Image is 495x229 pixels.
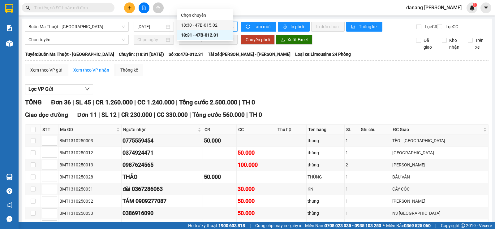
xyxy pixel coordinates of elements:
[123,197,201,205] div: TÁM 0909277087
[30,67,62,73] div: Xem theo VP gửi
[59,186,120,192] div: BMT1310250031
[123,185,201,193] div: đài 0367286063
[156,6,160,10] span: aim
[393,126,482,133] span: ĐC Giao
[58,183,122,195] td: BMT1310250031
[176,99,178,106] span: |
[59,137,120,144] div: BMT1310250003
[59,210,120,217] div: BMT1310250033
[28,22,125,31] span: Buôn Ma Thuột - Đà Nẵng
[6,40,13,47] img: warehouse-icon
[238,161,275,169] div: 100.000
[447,37,463,51] span: Kho nhận
[72,99,74,106] span: |
[392,222,487,229] div: [PERSON_NAME]
[241,22,276,32] button: syncLàm mới
[461,223,465,228] span: copyright
[325,223,381,228] strong: 0708 023 035 - 0935 103 250
[287,36,308,43] span: Xuất Excel
[85,86,90,91] span: down
[392,210,487,217] div: N3 [GEOGRAPHIC_DATA]
[392,198,487,205] div: [PERSON_NAME]
[278,22,310,32] button: printerIn phơi
[241,35,275,45] button: Chuyển phơi
[276,35,312,45] button: downloadXuất Excel
[474,3,476,7] span: 1
[422,23,438,30] span: Lọc CR
[6,174,13,180] img: warehouse-icon
[392,149,487,156] div: [GEOGRAPHIC_DATA]
[473,3,477,7] sup: 1
[346,198,358,205] div: 1
[59,149,120,156] div: BMT1310250012
[181,12,229,19] div: Chọn chuyến
[6,188,12,194] span: question-circle
[208,51,291,58] span: Tài xế: [PERSON_NAME] - [PERSON_NAME]
[154,111,155,118] span: |
[137,36,165,43] input: Chọn ngày
[203,125,237,135] th: CR
[59,198,120,205] div: BMT1310250032
[25,99,42,106] span: TỔNG
[238,197,275,205] div: 50.000
[96,99,133,106] span: CR 1.260.000
[58,195,122,207] td: BMT1310250032
[346,149,358,156] div: 1
[6,25,13,31] img: solution-icon
[192,111,245,118] span: Tổng cước 560.000
[26,6,30,10] span: search
[58,207,122,219] td: BMT1310250033
[98,111,100,118] span: |
[276,125,307,135] th: Thu hộ
[346,22,382,32] button: bar-chartThống kê
[346,161,358,168] div: 2
[237,125,276,135] th: CC
[204,173,235,181] div: 50.000
[392,161,487,168] div: [PERSON_NAME]
[142,6,146,10] span: file-add
[189,111,191,118] span: |
[469,5,475,11] img: icon-new-feature
[188,222,245,229] span: Hỗ trợ kỹ thuật:
[443,23,459,30] span: Lọc CC
[295,51,351,58] span: Loại xe: Limousine 24 Phòng
[383,224,385,227] span: ⚪️
[118,111,120,118] span: |
[435,222,436,229] span: |
[58,171,122,183] td: BMT1310250028
[25,52,114,57] b: Tuyến: Buôn Ma Thuột - [GEOGRAPHIC_DATA]
[6,216,12,222] span: message
[58,159,122,171] td: BMT1310250013
[73,67,109,73] div: Xem theo VP nhận
[246,111,248,118] span: |
[120,67,138,73] div: Thống kê
[127,6,132,10] span: plus
[93,99,94,106] span: |
[58,147,122,159] td: BMT1310250012
[59,174,120,180] div: BMT1310250028
[249,111,262,118] span: TH 0
[101,111,117,118] span: SL 12
[311,22,345,32] button: In đơn chọn
[139,2,149,13] button: file-add
[121,111,152,118] span: CR 230.000
[123,126,196,133] span: Người nhận
[242,99,255,106] span: TH 0
[179,99,237,106] span: Tổng cước 2.500.000
[123,136,201,145] div: 0775559454
[346,222,358,229] div: 1
[346,186,358,192] div: 1
[34,4,107,11] input: Tìm tên, số ĐT hoặc mã đơn
[483,5,489,11] span: caret-down
[305,222,381,229] span: Miền Nam
[308,149,343,156] div: thùng
[246,24,251,29] span: sync
[5,4,13,13] img: logo-vxr
[253,23,271,30] span: Làm mới
[169,51,203,58] span: Số xe: 47B-012.31
[392,186,487,192] div: CÂY CÓC
[291,23,305,30] span: In phơi
[137,99,174,106] span: CC 1.240.000
[308,210,343,217] div: thùng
